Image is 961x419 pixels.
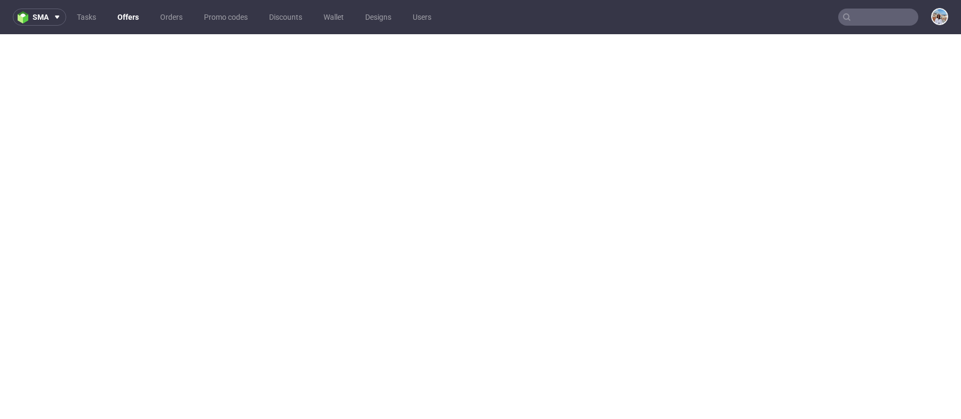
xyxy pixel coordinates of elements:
img: Marta Kozłowska [932,9,947,24]
a: Tasks [70,9,103,26]
a: Offers [111,9,145,26]
a: Discounts [263,9,309,26]
a: Designs [359,9,398,26]
a: Users [406,9,438,26]
a: Wallet [317,9,350,26]
a: Promo codes [198,9,254,26]
span: sma [33,13,49,21]
a: Orders [154,9,189,26]
button: sma [13,9,66,26]
img: logo [18,11,33,24]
